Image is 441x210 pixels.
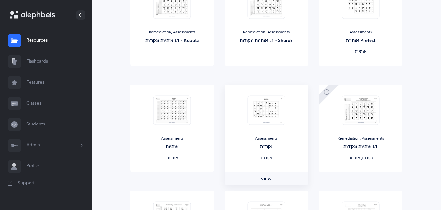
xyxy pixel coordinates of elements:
[261,155,272,160] span: ‫נקודות‬
[324,143,397,150] div: אותיות ונקודות L1
[136,143,209,150] div: אותיות
[355,49,367,54] span: ‫אותיות‬
[136,30,209,35] div: Remediation, Assessments
[230,37,303,44] div: אותיות ונקודות L1 - Shuruk
[324,30,397,35] div: Assessments
[261,176,271,182] span: View
[324,37,397,44] div: אותיות Pretest
[342,95,379,125] img: Test_Form_-_%D7%90%D7%95%D7%AA%D7%99%D7%95%D7%AA_%D7%95%D7%A0%D7%A7%D7%95%D7%93%D7%95%D7%AA_L1_th...
[348,155,373,160] span: ‫נקודות, אותיות‬
[136,136,209,141] div: Assessments
[166,155,178,160] span: ‫אותיות‬
[18,180,35,187] span: Support
[324,136,397,141] div: Remediation, Assessments
[136,37,209,44] div: אותיות ונקודות L1 - Kubutz
[230,136,303,141] div: Assessments
[248,95,285,125] img: Test_Form_-_%D7%A0%D7%A7%D7%95%D7%93%D7%95%D7%AA_thumbnail_1703568348.png
[225,172,308,185] a: View
[153,95,191,125] img: Test_Form_-_%D7%90%D7%95%D7%AA%D7%99%D7%95%D7%AA_thumbnail_1703568131.png
[230,143,303,150] div: נקודות
[230,30,303,35] div: Remediation, Assessments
